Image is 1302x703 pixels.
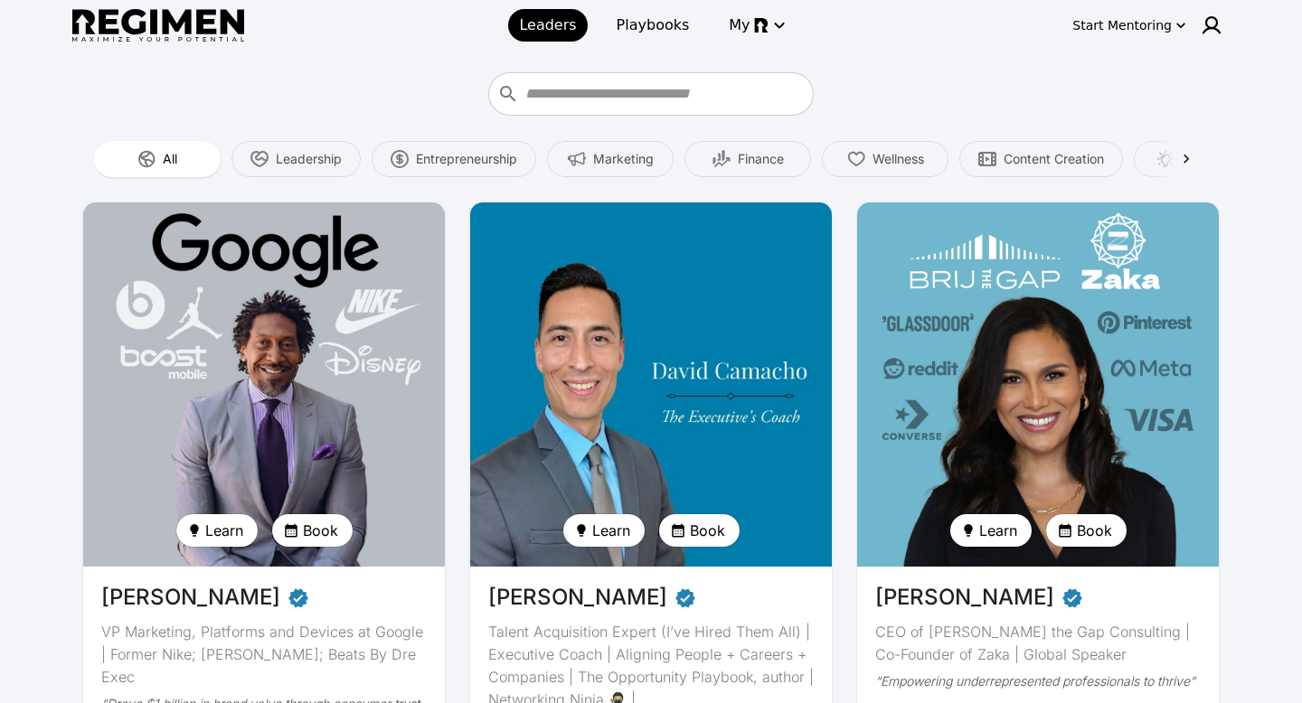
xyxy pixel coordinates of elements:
[875,621,1201,666] div: CEO of [PERSON_NAME] the Gap Consulting | Co-Founder of Zaka | Global Speaker
[163,150,177,168] span: All
[959,141,1123,177] button: Content Creation
[83,202,445,567] img: avatar of Daryl Butler
[873,150,924,168] span: Wellness
[738,150,784,168] span: Finance
[94,141,221,177] button: All
[875,581,1054,614] span: [PERSON_NAME]
[547,141,674,177] button: Marketing
[718,9,793,42] button: My
[101,581,280,614] span: [PERSON_NAME]
[659,514,740,547] button: Book
[729,14,750,36] span: My
[1004,150,1104,168] span: Content Creation
[272,514,353,547] button: Book
[465,197,837,572] img: avatar of David Camacho
[593,150,654,168] span: Marketing
[875,673,1201,689] div: “Empowering underrepresented professionals to thrive”
[684,141,811,177] button: Finance
[508,9,587,42] a: Leaders
[176,514,258,547] button: Learn
[1046,514,1127,547] button: Book
[1077,520,1112,541] span: Book
[592,520,630,541] span: Learn
[276,150,342,168] span: Leadership
[675,581,696,614] span: Verified partner - David Camacho
[1069,11,1190,40] button: Start Mentoring
[101,621,427,689] div: VP Marketing, Platforms and Devices at Google | Former Nike; [PERSON_NAME]; Beats By Dre Exec
[568,150,586,168] img: Marketing
[617,14,690,36] span: Playbooks
[488,581,667,614] span: [PERSON_NAME]
[950,514,1032,547] button: Learn
[372,141,536,177] button: Entrepreneurship
[250,150,269,168] img: Leadership
[857,202,1219,567] img: avatar of Devika Brij
[416,150,517,168] span: Entrepreneurship
[391,150,409,168] img: Entrepreneurship
[606,9,701,42] a: Playbooks
[488,72,814,116] div: Who do you want to learn from?
[205,520,243,541] span: Learn
[137,150,156,168] img: All
[978,150,996,168] img: Content Creation
[288,581,309,614] span: Verified partner - Daryl Butler
[1061,581,1083,614] span: Verified partner - Devika Brij
[847,150,865,168] img: Wellness
[712,150,731,168] img: Finance
[563,514,645,547] button: Learn
[519,14,576,36] span: Leaders
[1072,16,1172,34] div: Start Mentoring
[1134,141,1260,177] button: Creativity
[72,9,244,42] img: Regimen logo
[690,520,725,541] span: Book
[231,141,361,177] button: Leadership
[822,141,948,177] button: Wellness
[303,520,338,541] span: Book
[979,520,1017,541] span: Learn
[1201,14,1222,36] img: user icon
